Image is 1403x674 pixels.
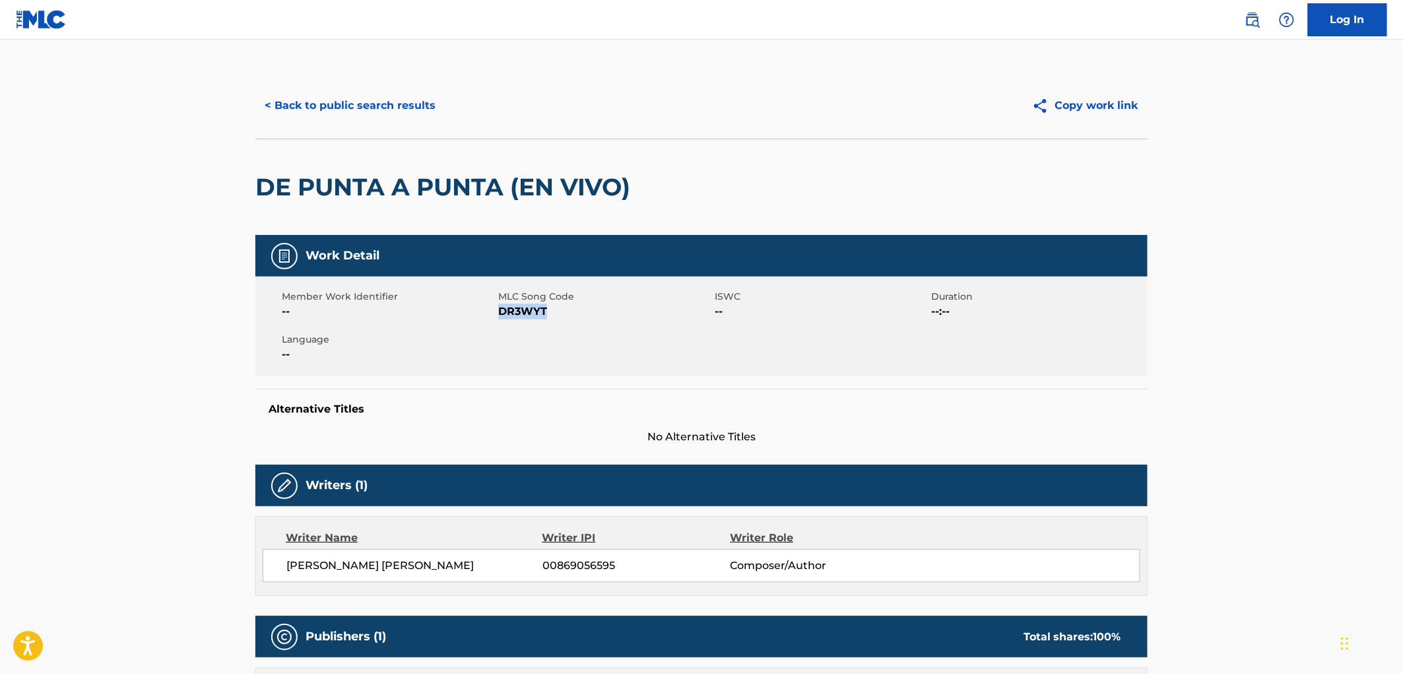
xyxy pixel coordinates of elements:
span: [PERSON_NAME] [PERSON_NAME] [286,558,542,574]
span: 00869056595 [542,558,730,574]
span: ISWC [715,290,928,304]
span: No Alternative Titles [255,429,1148,445]
h5: Publishers (1) [306,629,386,644]
div: Drag [1341,624,1349,663]
div: Help [1274,7,1300,33]
span: Composer/Author [730,558,901,574]
span: Member Work Identifier [282,290,495,304]
span: --:-- [931,304,1144,320]
span: -- [282,347,495,362]
div: Writer IPI [542,530,731,546]
div: Writer Name [286,530,542,546]
span: Duration [931,290,1144,304]
img: search [1245,12,1260,28]
div: Writer Role [730,530,901,546]
div: Total shares: [1024,629,1121,645]
a: Public Search [1239,7,1266,33]
span: -- [715,304,928,320]
img: help [1279,12,1295,28]
span: MLC Song Code [498,290,711,304]
h5: Alternative Titles [269,403,1134,416]
span: -- [282,304,495,320]
h5: Work Detail [306,248,379,263]
h2: DE PUNTA A PUNTA (EN VIVO) [255,172,637,202]
img: MLC Logo [16,10,67,29]
button: Copy work link [1023,89,1148,122]
img: Publishers [277,629,292,645]
span: 100 % [1093,630,1121,643]
img: Copy work link [1032,98,1055,114]
iframe: Chat Widget [1337,611,1403,674]
span: DR3WYT [498,304,711,320]
img: Work Detail [277,248,292,264]
a: Log In [1308,3,1387,36]
h5: Writers (1) [306,478,368,493]
button: < Back to public search results [255,89,445,122]
img: Writers [277,478,292,494]
span: Language [282,333,495,347]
